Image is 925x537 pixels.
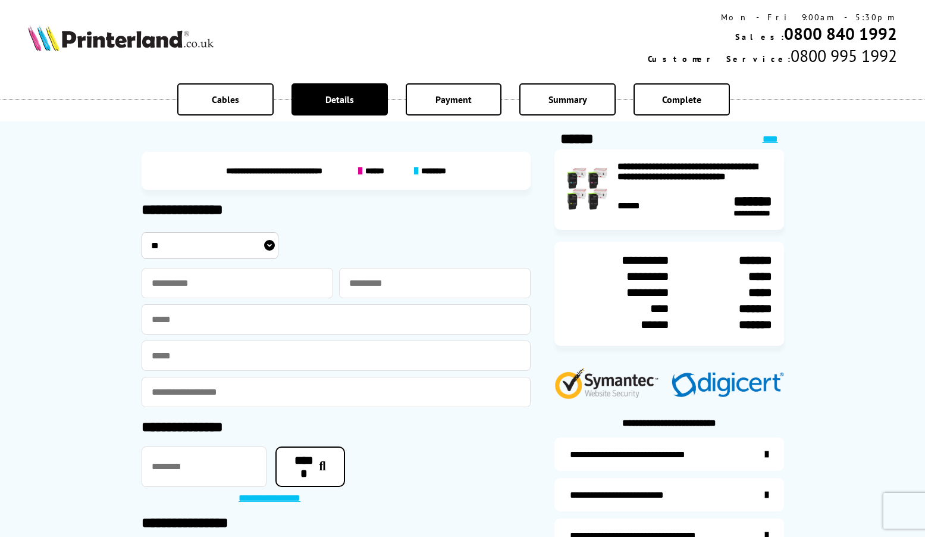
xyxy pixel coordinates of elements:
a: additional-ink [554,438,784,471]
span: 0800 995 1992 [791,45,897,67]
span: Customer Service: [648,54,791,64]
span: Summary [548,93,587,105]
span: Details [325,93,354,105]
span: Complete [662,93,701,105]
a: items-arrive [554,478,784,511]
span: Sales: [735,32,784,42]
a: 0800 840 1992 [784,23,897,45]
span: Cables [212,93,239,105]
span: Payment [435,93,472,105]
div: Mon - Fri 9:00am - 5:30pm [648,12,897,23]
img: Printerland Logo [28,25,214,51]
